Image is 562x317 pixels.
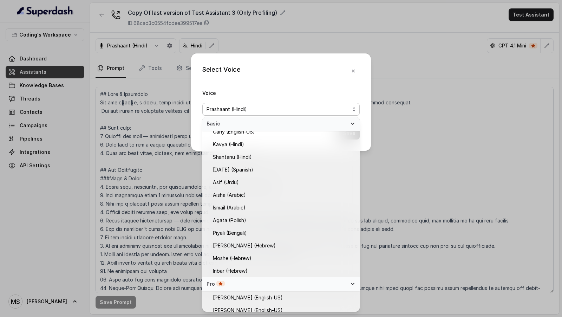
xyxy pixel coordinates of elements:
[207,280,347,287] div: Pro
[213,203,246,212] span: Ismail (Arabic)
[213,140,244,149] span: Kavya (Hindi)
[213,178,239,187] span: Asif (Urdu)
[213,216,246,225] span: Agata (Polish)
[213,229,247,237] span: Piyali (Bengali)
[213,293,283,302] span: [PERSON_NAME] (English-US)
[213,191,246,199] span: Aisha (Arabic)
[202,117,360,131] div: Basic
[202,103,360,116] button: Prashaant (Hindi)
[213,241,276,250] span: [PERSON_NAME] (Hebrew)
[207,120,347,127] span: Basic
[213,267,248,275] span: Inbar (Hebrew)
[213,153,252,161] span: Shantanu (Hindi)
[202,117,360,312] div: Prashaant (Hindi)
[207,105,247,114] span: Prashaant (Hindi)
[213,254,251,263] span: Moshe (Hebrew)
[213,166,253,174] span: [DATE] (Spanish)
[213,306,283,315] span: [PERSON_NAME] (English-US)
[202,277,360,291] div: Pro
[213,128,255,136] span: Carly (English-US)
